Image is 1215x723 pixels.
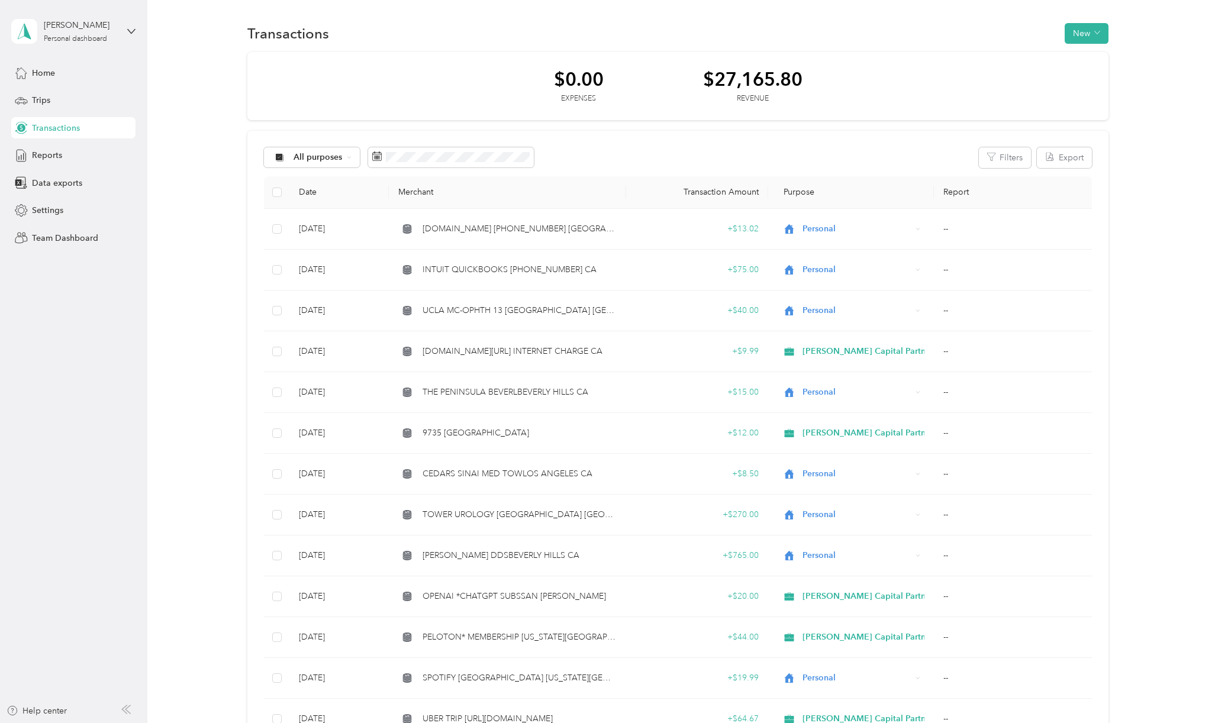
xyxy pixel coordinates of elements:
td: -- [934,209,1092,250]
div: + $765.00 [636,549,759,562]
span: Purpose [778,187,815,197]
div: Expenses [554,93,604,104]
span: Personal [803,672,911,685]
span: 9735 [GEOGRAPHIC_DATA] [423,427,529,440]
td: [DATE] [289,413,389,454]
td: [DATE] [289,658,389,699]
span: [PERSON_NAME] DDSBEVERLY HILLS CA [423,549,579,562]
span: [DOMAIN_NAME] [PHONE_NUMBER] [GEOGRAPHIC_DATA] [423,222,617,235]
div: + $15.00 [636,386,759,399]
span: Personal [803,263,911,276]
h1: Transactions [247,27,329,40]
td: [DATE] [289,331,389,372]
div: + $44.00 [636,631,759,644]
td: -- [934,413,1092,454]
span: THE PENINSULA BEVERLBEVERLY HILLS CA [423,386,588,399]
div: + $9.99 [636,345,759,358]
span: Personal [803,386,911,399]
span: Team Dashboard [32,232,98,244]
th: Transaction Amount [626,176,768,209]
span: Transactions [32,122,80,134]
span: Home [32,67,55,79]
span: UCLA MC-OPHTH 13 [GEOGRAPHIC_DATA] [GEOGRAPHIC_DATA] [423,304,617,317]
td: [DATE] [289,250,389,291]
span: TOWER UROLOGY [GEOGRAPHIC_DATA] [GEOGRAPHIC_DATA] [423,508,617,521]
td: [DATE] [289,291,389,331]
span: CEDARS SINAI MED TOWLOS ANGELES CA [423,467,592,480]
td: -- [934,331,1092,372]
button: New [1065,23,1108,44]
span: SPOTIFY [GEOGRAPHIC_DATA] [US_STATE][GEOGRAPHIC_DATA] [423,672,617,685]
button: Export [1037,147,1092,168]
span: [DOMAIN_NAME][URL] INTERNET CHARGE CA [423,345,602,358]
td: [DATE] [289,576,389,617]
td: -- [934,576,1092,617]
td: [DATE] [289,454,389,495]
th: Report [934,176,1092,209]
span: Personal [803,508,911,521]
div: + $8.50 [636,467,759,480]
td: -- [934,535,1092,576]
div: + $40.00 [636,304,759,317]
div: + $13.02 [636,222,759,235]
td: [DATE] [289,209,389,250]
div: + $270.00 [636,508,759,521]
span: OPENAI *CHATGPT SUBSSAN [PERSON_NAME] [423,590,606,603]
div: + $20.00 [636,590,759,603]
span: PELOTON* MEMBERSHIP [US_STATE][GEOGRAPHIC_DATA] [GEOGRAPHIC_DATA] [423,631,617,644]
span: [PERSON_NAME] Capital Partners [803,590,937,603]
span: Reports [32,149,62,162]
div: $27,165.80 [703,69,803,89]
td: [DATE] [289,495,389,535]
span: Data exports [32,177,82,189]
span: [PERSON_NAME] Capital Partners [803,631,937,644]
div: + $19.99 [636,672,759,685]
th: Date [289,176,389,209]
div: $0.00 [554,69,604,89]
div: Revenue [703,93,803,104]
span: INTUIT QUICKBOOKS [PHONE_NUMBER] CA [423,263,597,276]
td: -- [934,658,1092,699]
div: + $75.00 [636,263,759,276]
button: Filters [979,147,1031,168]
span: All purposes [294,153,343,162]
span: Personal [803,549,911,562]
td: -- [934,495,1092,535]
button: Help center [7,705,67,717]
span: Personal [803,467,911,480]
span: Personal [803,222,911,235]
iframe: Everlance-gr Chat Button Frame [1149,657,1215,723]
td: -- [934,250,1092,291]
td: -- [934,372,1092,413]
span: [PERSON_NAME] Capital Partners [803,345,937,358]
div: [PERSON_NAME] [44,19,118,31]
td: [DATE] [289,535,389,576]
td: -- [934,617,1092,658]
div: Personal dashboard [44,35,107,43]
td: -- [934,291,1092,331]
td: [DATE] [289,617,389,658]
th: Merchant [389,176,626,209]
span: Personal [803,304,911,317]
span: [PERSON_NAME] Capital Partners [803,427,937,440]
span: Settings [32,204,63,217]
td: -- [934,454,1092,495]
div: + $12.00 [636,427,759,440]
td: [DATE] [289,372,389,413]
span: Trips [32,94,50,106]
